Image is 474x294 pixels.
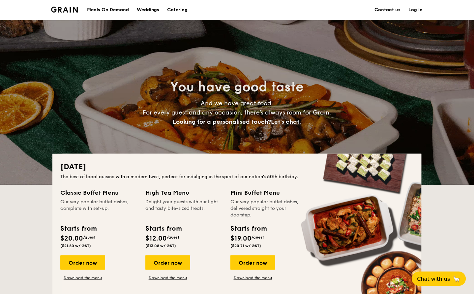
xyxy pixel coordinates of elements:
[60,174,414,180] div: The best of local cuisine with a modern twist, perfect for indulging in the spirit of our nation’...
[60,188,137,197] div: Classic Buffet Menu
[145,224,181,234] div: Starts from
[145,255,190,270] div: Order now
[230,188,308,197] div: Mini Buffet Menu
[412,272,466,286] button: Chat with us🦙
[230,235,252,243] span: $19.00
[60,275,105,280] a: Download the menu
[83,235,96,240] span: /guest
[143,100,331,125] span: And we have great food. For every guest and any occasion, there’s always room for Grain.
[60,255,105,270] div: Order now
[60,162,414,172] h2: [DATE]
[230,244,261,248] span: ($20.71 w/ GST)
[145,275,190,280] a: Download the menu
[230,224,266,234] div: Starts from
[417,276,450,282] span: Chat with us
[60,235,83,243] span: $20.00
[252,235,264,240] span: /guest
[51,7,78,13] img: Grain
[145,188,222,197] div: High Tea Menu
[145,235,167,243] span: $12.00
[230,255,275,270] div: Order now
[230,275,275,280] a: Download the menu
[230,199,308,218] div: Our very popular buffet dishes, delivered straight to your doorstep.
[60,199,137,218] div: Our very popular buffet dishes, complete with set-up.
[145,199,222,218] div: Delight your guests with our light and tasty bite-sized treats.
[170,79,304,95] span: You have good taste
[173,118,271,125] span: Looking for a personalised touch?
[453,275,461,283] span: 🦙
[145,244,176,248] span: ($13.08 w/ GST)
[167,235,179,240] span: /guest
[60,224,96,234] div: Starts from
[51,7,78,13] a: Logotype
[60,244,91,248] span: ($21.80 w/ GST)
[271,118,301,125] span: Let's chat.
